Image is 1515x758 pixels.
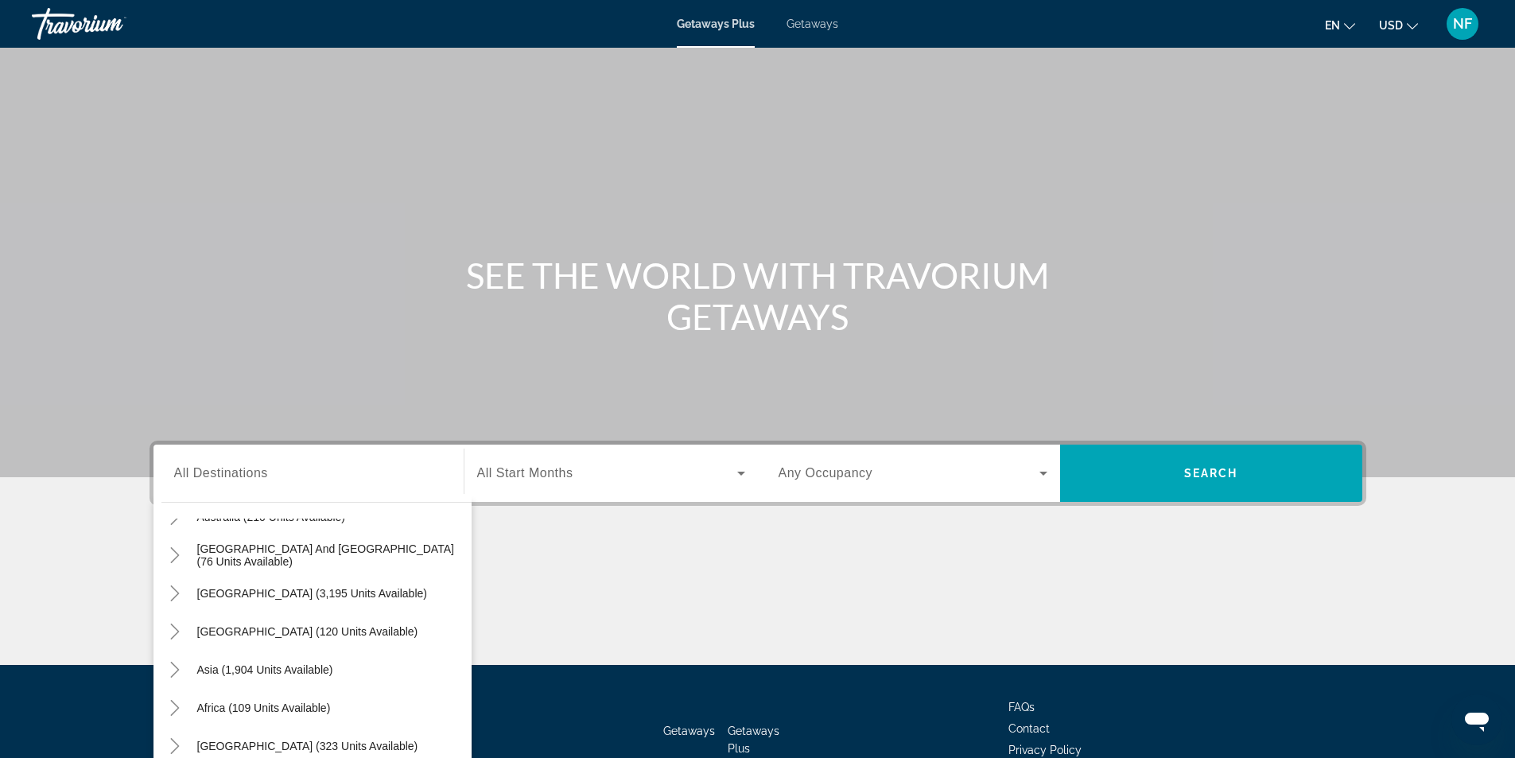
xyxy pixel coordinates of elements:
[1325,14,1355,37] button: Change language
[161,503,189,531] button: Toggle Australia (210 units available)
[1451,694,1502,745] iframe: Button to launch messaging window
[197,625,418,638] span: [GEOGRAPHIC_DATA] (120 units available)
[161,542,189,569] button: Toggle South Pacific and Oceania (76 units available)
[779,466,873,480] span: Any Occupancy
[32,3,191,45] a: Travorium
[161,580,189,608] button: Toggle South America (3,195 units available)
[189,617,426,646] button: [GEOGRAPHIC_DATA] (120 units available)
[189,579,435,608] button: [GEOGRAPHIC_DATA] (3,195 units available)
[1379,19,1403,32] span: USD
[161,656,189,684] button: Toggle Asia (1,904 units available)
[1008,701,1035,713] a: FAQs
[787,17,838,30] a: Getaways
[1008,744,1082,756] a: Privacy Policy
[1325,19,1340,32] span: en
[189,503,354,531] button: Australia (210 units available)
[197,542,464,568] span: [GEOGRAPHIC_DATA] and [GEOGRAPHIC_DATA] (76 units available)
[1453,16,1472,32] span: NF
[460,255,1056,337] h1: SEE THE WORLD WITH TRAVORIUM GETAWAYS
[1060,445,1362,502] button: Search
[197,587,427,600] span: [GEOGRAPHIC_DATA] (3,195 units available)
[728,725,779,755] a: Getaways Plus
[161,694,189,722] button: Toggle Africa (109 units available)
[1442,7,1483,41] button: User Menu
[1008,722,1050,735] a: Contact
[189,694,339,722] button: Africa (109 units available)
[161,618,189,646] button: Toggle Central America (120 units available)
[197,663,333,676] span: Asia (1,904 units available)
[174,466,268,480] span: All Destinations
[477,466,573,480] span: All Start Months
[1379,14,1418,37] button: Change currency
[663,725,715,737] a: Getaways
[1184,467,1238,480] span: Search
[197,740,418,752] span: [GEOGRAPHIC_DATA] (323 units available)
[677,17,755,30] a: Getaways Plus
[153,445,1362,502] div: Search widget
[189,541,472,569] button: [GEOGRAPHIC_DATA] and [GEOGRAPHIC_DATA] (76 units available)
[197,702,331,714] span: Africa (109 units available)
[189,655,341,684] button: Asia (1,904 units available)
